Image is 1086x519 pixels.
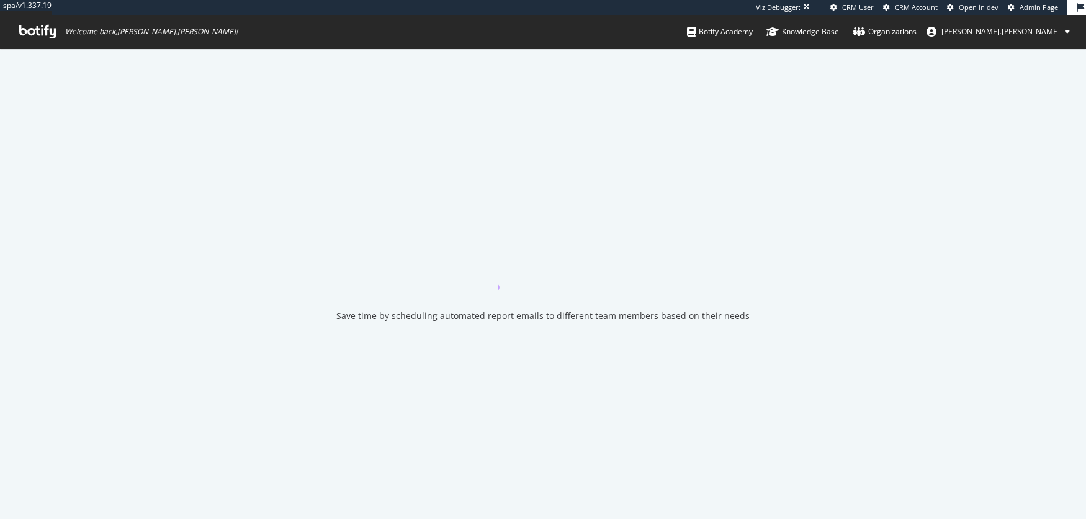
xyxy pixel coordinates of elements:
[917,22,1080,42] button: [PERSON_NAME].[PERSON_NAME]
[895,2,938,12] span: CRM Account
[687,15,753,48] a: Botify Academy
[941,26,1060,37] span: melanie.muller
[1008,2,1058,12] a: Admin Page
[766,25,839,38] div: Knowledge Base
[1020,2,1058,12] span: Admin Page
[853,15,917,48] a: Organizations
[853,25,917,38] div: Organizations
[842,2,874,12] span: CRM User
[756,2,801,12] div: Viz Debugger:
[830,2,874,12] a: CRM User
[766,15,839,48] a: Knowledge Base
[947,2,998,12] a: Open in dev
[687,25,753,38] div: Botify Academy
[336,310,750,322] div: Save time by scheduling automated report emails to different team members based on their needs
[883,2,938,12] a: CRM Account
[959,2,998,12] span: Open in dev
[65,27,238,37] span: Welcome back, [PERSON_NAME].[PERSON_NAME] !
[498,245,588,290] div: animation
